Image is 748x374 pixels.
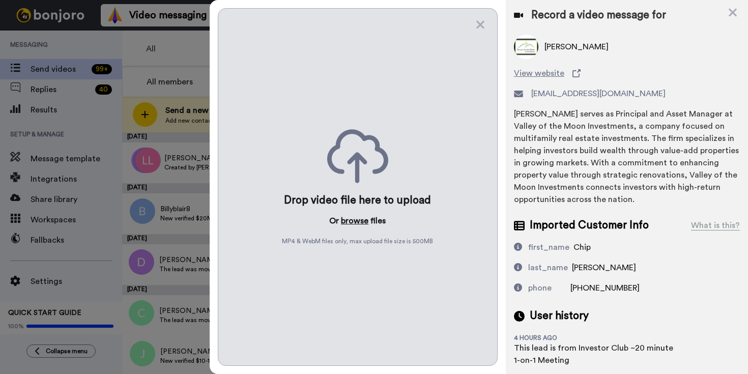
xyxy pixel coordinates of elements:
[329,215,386,227] p: Or files
[573,243,591,251] span: Chip
[514,108,740,206] div: [PERSON_NAME] serves as Principal and Asset Manager at Valley of the Moon Investments, a company ...
[284,193,431,208] div: Drop video file here to upload
[514,334,580,342] div: 4 hours ago
[514,67,740,79] a: View website
[341,215,368,227] button: browse
[570,284,640,292] span: [PHONE_NUMBER]
[572,264,636,272] span: [PERSON_NAME]
[528,262,568,274] div: last_name
[528,282,552,294] div: phone
[282,237,433,245] span: MP4 & WebM files only, max upload file size is 500 MB
[691,219,740,232] div: What is this?
[531,88,666,100] span: [EMAIL_ADDRESS][DOMAIN_NAME]
[514,67,564,79] span: View website
[530,308,589,324] span: User history
[528,241,569,253] div: first_name
[530,218,649,233] span: Imported Customer Info
[514,342,677,366] div: This lead is from Investor Club ~20 minute 1-on-1 Meeting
